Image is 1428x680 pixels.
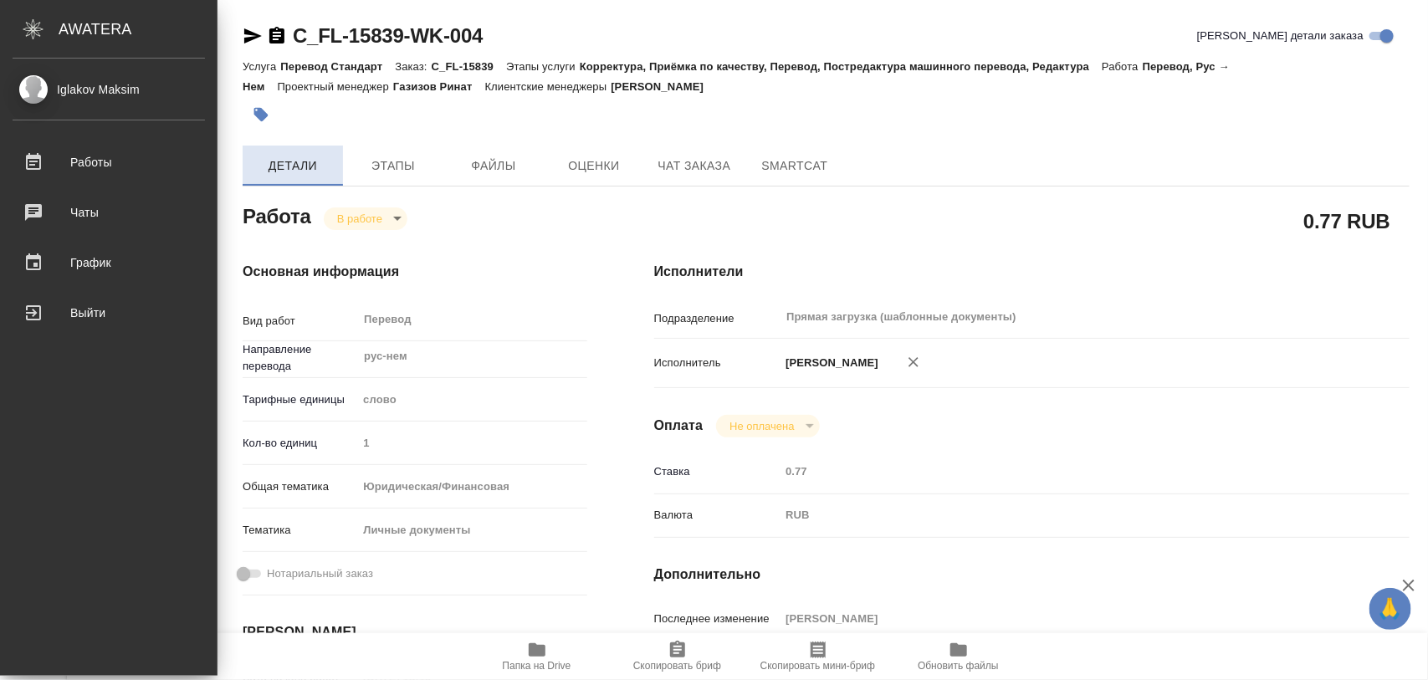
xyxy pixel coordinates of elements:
[357,516,586,545] div: Личные документы
[654,262,1410,282] h4: Исполнители
[243,341,357,375] p: Направление перевода
[580,60,1102,73] p: Корректура, Приёмка по качеству, Перевод, Постредактура машинного перевода, Редактура
[267,565,373,582] span: Нотариальный заказ
[485,80,612,93] p: Клиентские менеджеры
[432,60,506,73] p: C_FL-15839
[780,501,1346,529] div: RUB
[243,60,280,73] p: Услуга
[633,660,721,672] span: Скопировать бриф
[654,463,781,480] p: Ставка
[654,156,734,176] span: Чат заказа
[918,660,999,672] span: Обновить файлы
[755,156,835,176] span: SmartCat
[243,262,587,282] h4: Основная информация
[13,80,205,99] div: Iglakov Maksim
[611,80,716,93] p: [PERSON_NAME]
[716,415,819,437] div: В работе
[13,250,205,275] div: График
[780,355,878,371] p: [PERSON_NAME]
[280,60,395,73] p: Перевод Стандарт
[506,60,580,73] p: Этапы услуги
[654,565,1410,585] h4: Дополнительно
[654,611,781,627] p: Последнее изменение
[453,156,534,176] span: Файлы
[357,473,586,501] div: Юридическая/Финансовая
[1369,588,1411,630] button: 🙏
[293,24,483,47] a: C_FL-15839-WK-004
[554,156,634,176] span: Оценки
[654,507,781,524] p: Валюта
[724,419,799,433] button: Не оплачена
[4,141,213,183] a: Работы
[243,435,357,452] p: Кол-во единиц
[13,200,205,225] div: Чаты
[760,660,875,672] span: Скопировать мини-бриф
[780,606,1346,631] input: Пустое поле
[888,633,1029,680] button: Обновить файлы
[1197,28,1364,44] span: [PERSON_NAME] детали заказа
[59,13,218,46] div: AWATERA
[1303,207,1390,235] h2: 0.77 RUB
[243,622,587,642] h4: [PERSON_NAME]
[654,416,704,436] h4: Оплата
[243,26,263,46] button: Скопировать ссылку для ЯМессенджера
[654,310,781,327] p: Подразделение
[243,391,357,408] p: Тарифные единицы
[332,212,387,226] button: В работе
[654,355,781,371] p: Исполнитель
[357,386,586,414] div: слово
[1376,591,1405,626] span: 🙏
[895,344,932,381] button: Удалить исполнителя
[4,192,213,233] a: Чаты
[267,26,287,46] button: Скопировать ссылку
[243,313,357,330] p: Вид работ
[13,150,205,175] div: Работы
[243,478,357,495] p: Общая тематика
[780,459,1346,483] input: Пустое поле
[243,200,311,230] h2: Работа
[467,633,607,680] button: Папка на Drive
[4,292,213,334] a: Выйти
[395,60,431,73] p: Заказ:
[393,80,485,93] p: Газизов Ринат
[243,522,357,539] p: Тематика
[1102,60,1143,73] p: Работа
[353,156,433,176] span: Этапы
[277,80,392,93] p: Проектный менеджер
[13,300,205,325] div: Выйти
[748,633,888,680] button: Скопировать мини-бриф
[253,156,333,176] span: Детали
[607,633,748,680] button: Скопировать бриф
[503,660,571,672] span: Папка на Drive
[243,96,279,133] button: Добавить тэг
[357,431,586,455] input: Пустое поле
[324,207,407,230] div: В работе
[4,242,213,284] a: График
